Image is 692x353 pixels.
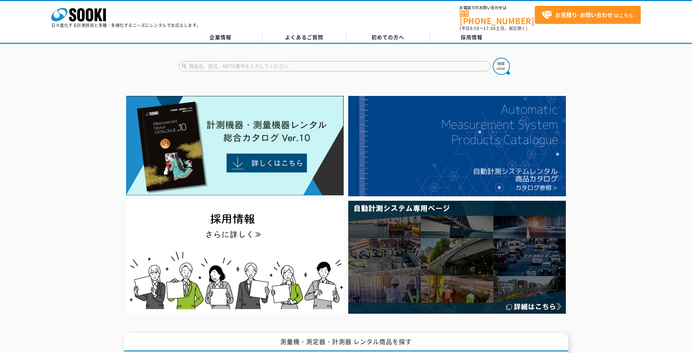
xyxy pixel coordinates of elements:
h1: 測量機・測定器・計測器 レンタル商品を探す [124,333,568,352]
strong: お見積り･お問い合わせ [555,11,613,19]
img: 自動計測システムカタログ [348,96,566,196]
span: 初めての方へ [371,33,404,41]
span: (平日 ～ 土日、祝日除く) [460,25,527,31]
a: 採用情報 [430,32,514,43]
a: 企業情報 [179,32,262,43]
a: 初めての方へ [346,32,430,43]
a: お見積り･お問い合わせはこちら [535,6,641,24]
span: 8:50 [470,25,479,31]
a: [PHONE_NUMBER] [460,11,535,25]
img: 自動計測システム専用ページ [348,201,566,314]
span: はこちら [542,10,633,20]
span: お電話でのお問い合わせは [460,6,535,10]
input: 商品名、型式、NETIS番号を入力してください [179,61,491,71]
img: SOOKI recruit [126,201,344,314]
p: 日々進化する計測技術と多種・多様化するニーズにレンタルでお応えします。 [51,23,201,27]
a: よくあるご質問 [262,32,346,43]
img: btn_search.png [493,58,510,75]
span: 17:30 [484,25,496,31]
img: Catalog Ver10 [126,96,344,196]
